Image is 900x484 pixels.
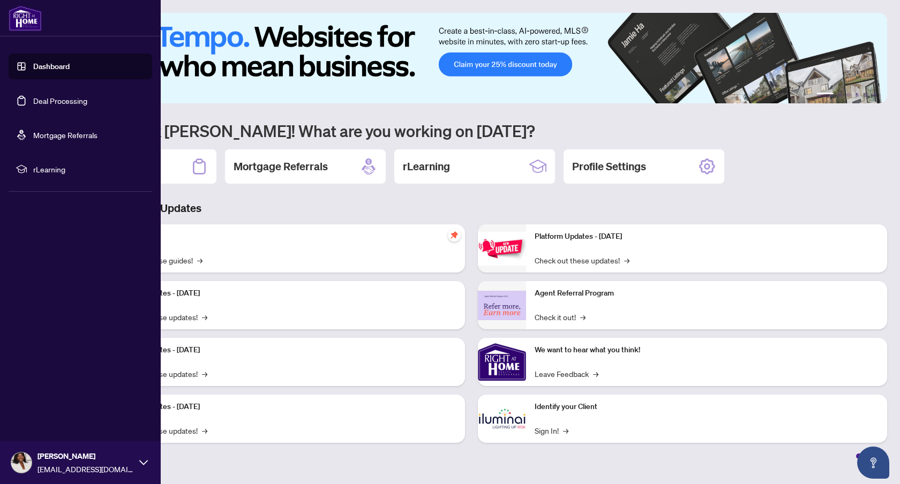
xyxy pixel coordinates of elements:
[535,231,879,243] p: Platform Updates - [DATE]
[478,395,526,443] img: Identify your Client
[624,254,629,266] span: →
[56,120,887,141] h1: Welcome back [PERSON_NAME]! What are you working on [DATE]?
[448,229,461,241] span: pushpin
[56,13,887,103] img: Slide 0
[197,254,202,266] span: →
[535,311,586,323] a: Check it out!→
[563,425,568,436] span: →
[202,311,207,323] span: →
[535,425,568,436] a: Sign In!→
[11,452,32,473] img: Profile Icon
[37,450,134,462] span: [PERSON_NAME]
[572,159,646,174] h2: Profile Settings
[234,159,328,174] h2: Mortgage Referrals
[112,288,456,299] p: Platform Updates - [DATE]
[535,368,598,380] a: Leave Feedback→
[478,338,526,386] img: We want to hear what you think!
[535,344,879,356] p: We want to hear what you think!
[857,447,889,479] button: Open asap
[864,93,868,97] button: 5
[202,368,207,380] span: →
[33,163,145,175] span: rLearning
[816,93,834,97] button: 1
[403,159,450,174] h2: rLearning
[37,463,134,475] span: [EMAIL_ADDRESS][DOMAIN_NAME]
[202,425,207,436] span: →
[112,231,456,243] p: Self-Help
[9,5,42,31] img: logo
[872,93,876,97] button: 6
[56,201,887,216] h3: Brokerage & Industry Updates
[478,291,526,320] img: Agent Referral Program
[855,93,859,97] button: 4
[535,401,879,413] p: Identify your Client
[846,93,851,97] button: 3
[112,344,456,356] p: Platform Updates - [DATE]
[33,96,87,105] a: Deal Processing
[535,254,629,266] a: Check out these updates!→
[33,130,97,140] a: Mortgage Referrals
[593,368,598,380] span: →
[838,93,842,97] button: 2
[33,62,70,71] a: Dashboard
[535,288,879,299] p: Agent Referral Program
[478,232,526,266] img: Platform Updates - June 23, 2025
[580,311,586,323] span: →
[112,401,456,413] p: Platform Updates - [DATE]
